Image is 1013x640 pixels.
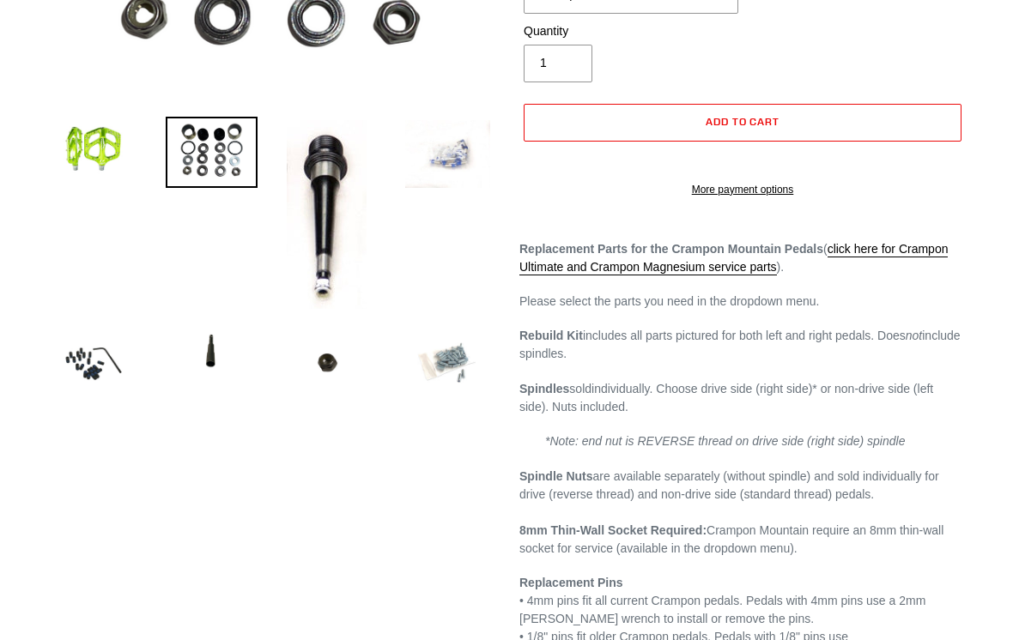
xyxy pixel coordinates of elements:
[524,22,738,40] label: Quantity
[402,317,494,410] img: Load image into Gallery viewer, Canfield Bikes Crampon MTN Pedal Service Parts
[545,434,905,448] em: *Note: end nut is REVERSE thread on drive side (right side) spindle
[519,327,966,363] p: includes all parts pictured for both left and right pedals. Does include spindles.
[706,115,780,128] span: Add to cart
[519,576,623,589] strong: Replacement Pins
[402,117,494,191] img: Load image into Gallery viewer, Canfield Bikes Crampon MTN Pedal Service Parts
[524,182,961,197] a: More payment options
[519,294,819,308] span: Please select the parts you need in the dropdown menu.
[47,117,140,180] img: Load image into Gallery viewer, Canfield Bikes Crampon MTN Pedal Service Parts
[519,240,966,276] p: ( ).
[519,468,966,558] p: are available separately (without spindle) and sold individually for drive (reverse thread) and n...
[519,523,707,537] strong: 8mm Thin-Wall Socket Required:
[519,382,569,395] strong: Spindles
[519,380,966,416] p: individually. Choose drive side (right side)* or non-drive side (left side). Nuts included.
[524,104,961,142] button: Add to cart
[166,117,258,188] img: Load image into Gallery viewer, Canfield Bikes Crampon Mountain Rebuild Kit
[519,242,948,275] a: click here for Crampon Ultimate and Crampon Magnesium service parts
[283,117,370,312] img: Load image into Gallery viewer, Canfield Bikes Crampon MTN Pedal Service Parts
[283,317,376,404] img: Load image into Gallery viewer, Canfield Bikes Crampon MTN Pedal Service Parts
[906,329,922,342] em: not
[519,242,823,256] strong: Replacement Parts for the Crampon Mountain Pedals
[166,317,258,389] img: Load image into Gallery viewer, Canfield Bikes Crampon MTN Pedal Service Parts
[519,469,593,483] strong: Spindle Nuts
[519,329,583,342] strong: Rebuild Kit
[47,317,140,410] img: Load image into Gallery viewer, Canfield Bikes Crampon MTN Pedal Service Parts
[569,382,591,395] span: sold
